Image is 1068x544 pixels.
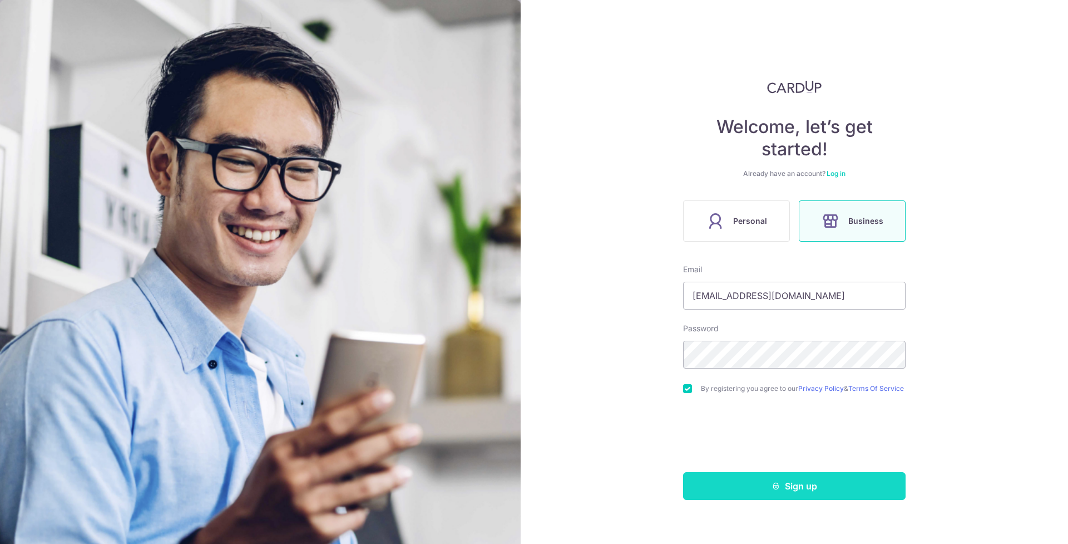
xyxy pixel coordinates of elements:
a: Business [794,200,910,242]
a: Terms Of Service [848,384,904,393]
label: Password [683,323,719,334]
label: By registering you agree to our & [701,384,906,393]
input: Enter your Email [683,282,906,310]
a: Privacy Policy [798,384,844,393]
h4: Welcome, let’s get started! [683,116,906,160]
label: Email [683,264,702,275]
span: Business [848,214,883,228]
a: Log in [827,169,845,178]
iframe: reCAPTCHA [710,415,879,459]
span: Personal [733,214,767,228]
button: Sign up [683,472,906,500]
div: Already have an account? [683,169,906,178]
a: Personal [679,200,794,242]
img: CardUp Logo [767,80,822,94]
